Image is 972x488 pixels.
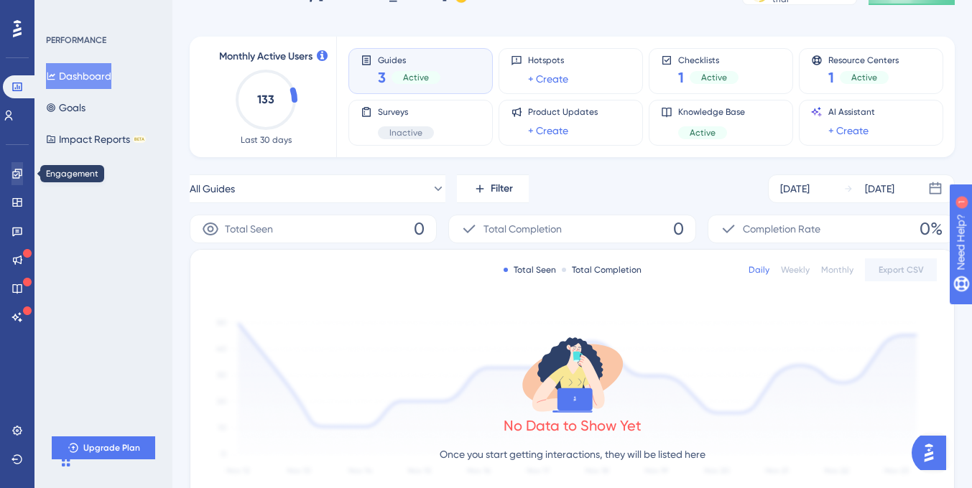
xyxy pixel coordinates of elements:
[389,127,422,139] span: Inactive
[678,55,739,65] span: Checklists
[46,126,146,152] button: Impact ReportsBETA
[403,72,429,83] span: Active
[225,220,273,238] span: Total Seen
[701,72,727,83] span: Active
[491,180,513,197] span: Filter
[440,446,705,463] p: Once you start getting interactions, they will be listed here
[828,67,834,88] span: 1
[821,264,853,276] div: Monthly
[52,436,155,459] button: Upgrade Plan
[828,55,899,65] span: Resource Centers
[100,7,104,19] div: 1
[46,34,106,46] div: PERFORMANCE
[414,217,425,240] span: 0
[219,48,313,65] span: Monthly Active Users
[34,4,90,21] span: Need Help?
[483,220,562,238] span: Total Completion
[46,95,85,121] button: Goals
[828,122,869,139] a: + Create
[781,264,810,276] div: Weekly
[743,220,820,238] span: Completion Rate
[378,55,440,65] span: Guides
[257,93,274,106] text: 133
[190,180,235,197] span: All Guides
[528,122,568,139] a: + Create
[865,180,894,197] div: [DATE]
[133,136,146,143] div: BETA
[749,264,769,276] div: Daily
[504,416,642,436] div: No Data to Show Yet
[528,55,568,66] span: Hotspots
[920,217,943,240] span: 0%
[879,264,924,276] span: Export CSV
[190,174,445,203] button: All Guides
[241,134,292,146] span: Last 30 days
[865,258,937,281] button: Export CSV
[673,217,684,240] span: 0
[912,431,955,474] iframe: UserGuiding AI Assistant Launcher
[690,127,716,139] span: Active
[504,264,556,276] div: Total Seen
[678,67,684,88] span: 1
[46,63,111,89] button: Dashboard
[678,106,745,118] span: Knowledge Base
[528,106,598,118] span: Product Updates
[55,433,78,477] div: Drag
[83,442,140,454] span: Upgrade Plan
[528,70,568,88] a: + Create
[851,72,877,83] span: Active
[780,180,810,197] div: [DATE]
[378,106,434,118] span: Surveys
[457,174,529,203] button: Filter
[378,67,386,88] span: 3
[828,106,875,118] span: AI Assistant
[562,264,642,276] div: Total Completion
